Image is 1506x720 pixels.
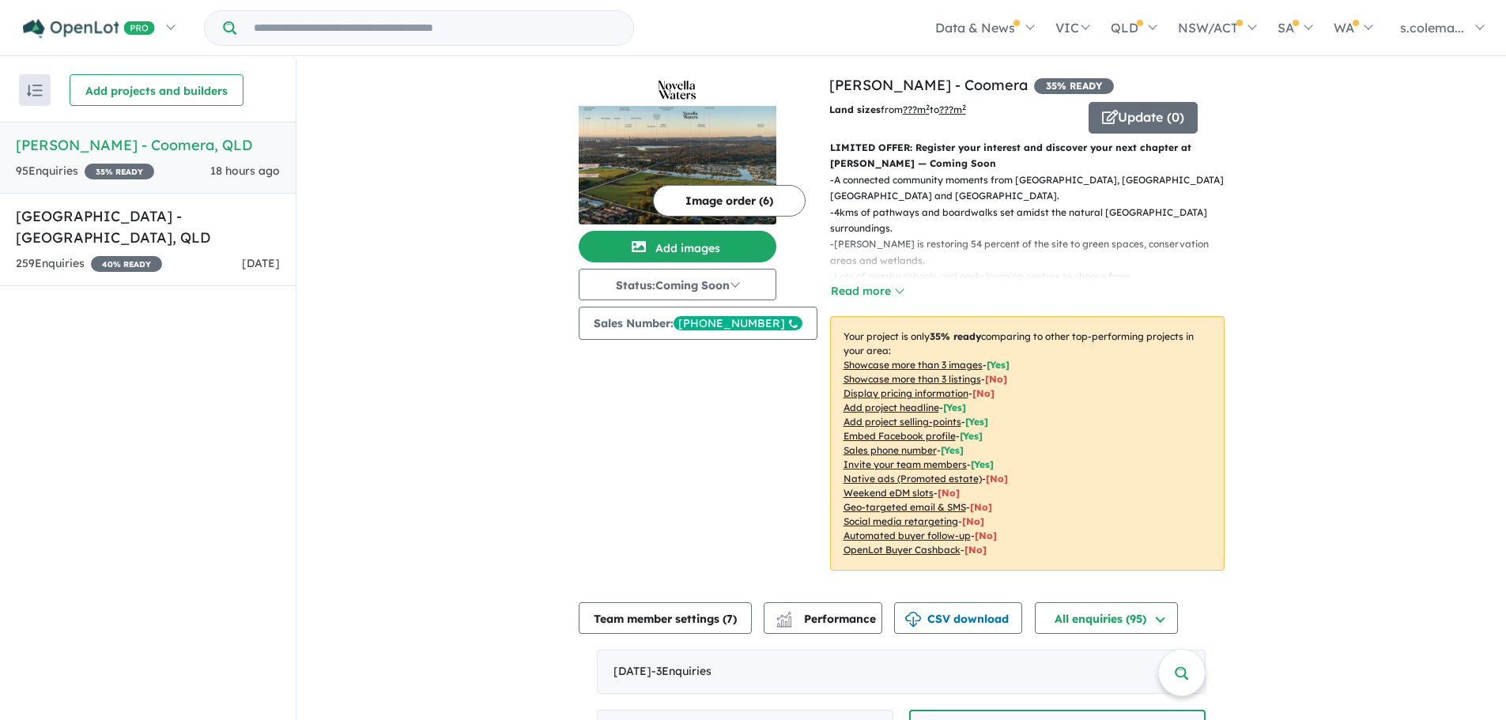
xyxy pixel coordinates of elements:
[844,501,966,513] u: Geo-targeted email & SMS
[894,602,1022,634] button: CSV download
[926,103,930,111] sup: 2
[941,444,964,456] span: [ Yes ]
[829,104,881,115] b: Land sizes
[844,530,971,541] u: Automated buyer follow-up
[27,85,43,96] img: sort.svg
[964,544,987,556] span: [No]
[597,650,1206,694] div: [DATE]
[844,473,982,484] u: Native ads (Promoted estate)
[779,612,876,626] span: Performance
[1035,602,1178,634] button: All enquiries (95)
[965,416,988,428] span: [ Yes ]
[939,104,966,115] u: ???m
[776,616,792,627] img: bar-chart.svg
[985,373,1007,385] span: [ No ]
[844,387,968,399] u: Display pricing information
[844,416,961,428] u: Add project selling-points
[1034,78,1114,94] span: 35 % READY
[903,104,930,115] u: ??? m
[905,612,921,628] img: download icon
[830,205,1237,237] p: - 4kms of pathways and boardwalks set amidst the natural [GEOGRAPHIC_DATA] surroundings.
[776,612,791,620] img: line-chart.svg
[844,359,983,371] u: Showcase more than 3 images
[830,236,1237,269] p: - [PERSON_NAME] is restoring 54 percent of the site to green spaces, conservation areas and wetla...
[972,387,995,399] span: [ No ]
[829,102,1077,118] p: from
[674,316,802,330] div: [PHONE_NUMBER]
[844,373,981,385] u: Showcase more than 3 listings
[844,544,961,556] u: OpenLot Buyer Cashback
[16,205,280,248] h5: [GEOGRAPHIC_DATA] - [GEOGRAPHIC_DATA] , QLD
[579,269,776,300] button: Status:Coming Soon
[727,612,733,626] span: 7
[971,458,994,470] span: [ Yes ]
[764,602,882,634] button: Performance
[844,458,967,470] u: Invite your team members
[653,185,806,217] button: Image order (6)
[91,256,162,272] span: 40 % READY
[1089,102,1198,134] button: Update (0)
[579,307,817,340] button: Sales Number:[PHONE_NUMBER]
[830,269,1237,285] p: - Lots of nearby schools and early learning centres to choose from.
[986,473,1008,484] span: [No]
[844,444,937,456] u: Sales phone number
[210,164,280,178] span: 18 hours ago
[579,106,776,224] img: Novella Waters - Coomera
[830,140,1225,172] p: LIMITED OFFER: Register your interest and discover your next chapter at [PERSON_NAME] — Coming Soon
[844,430,956,442] u: Embed Facebook profile
[975,530,997,541] span: [No]
[970,501,992,513] span: [No]
[987,359,1010,371] span: [ Yes ]
[844,515,958,527] u: Social media retargeting
[960,430,983,442] span: [ Yes ]
[651,664,711,678] span: - 3 Enquir ies
[829,76,1028,94] a: [PERSON_NAME] - Coomera
[962,103,966,111] sup: 2
[830,316,1225,571] p: Your project is only comparing to other top-performing projects in your area: - - - - - - - - - -...
[938,487,960,499] span: [No]
[943,401,966,413] span: [ Yes ]
[830,172,1237,205] p: - A connected community moments from [GEOGRAPHIC_DATA], [GEOGRAPHIC_DATA], [GEOGRAPHIC_DATA] and ...
[962,515,984,527] span: [No]
[16,134,280,156] h5: [PERSON_NAME] - Coomera , QLD
[240,11,630,45] input: Try estate name, suburb, builder or developer
[930,104,966,115] span: to
[242,256,280,270] span: [DATE]
[844,487,934,499] u: Weekend eDM slots
[579,74,776,224] a: Novella Waters - Coomera LogoNovella Waters - Coomera
[579,602,752,634] button: Team member settings (7)
[585,81,770,100] img: Novella Waters - Coomera Logo
[70,74,243,106] button: Add projects and builders
[16,162,154,181] div: 95 Enquir ies
[844,401,939,413] u: Add project headline
[16,254,162,273] div: 259 Enquir ies
[830,282,904,300] button: Read more
[930,330,981,342] b: 35 % ready
[579,231,776,262] button: Add images
[85,164,154,179] span: 35 % READY
[1400,20,1464,36] span: s.colema...
[23,19,155,39] img: Openlot PRO Logo White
